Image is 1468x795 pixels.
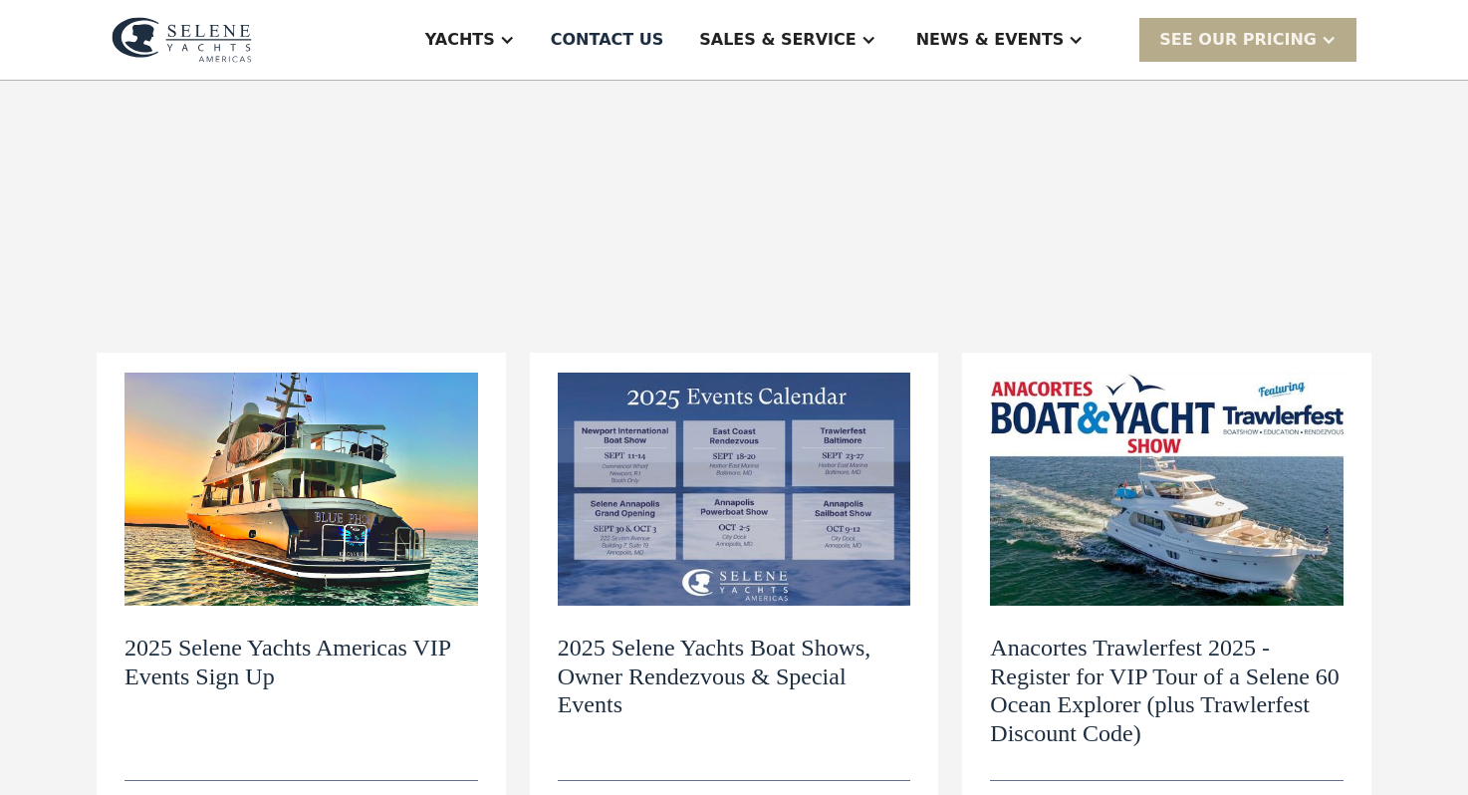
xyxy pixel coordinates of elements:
[699,28,856,52] div: Sales & Service
[112,17,252,63] img: logo
[916,28,1065,52] div: News & EVENTS
[1139,18,1356,61] div: SEE Our Pricing
[558,634,911,719] h2: 2025 Selene Yachts Boat Shows, Owner Rendezvous & Special Events
[990,634,1344,748] h2: Anacortes Trawlerfest 2025 - Register for VIP Tour of a Selene 60 Ocean Explorer (plus Trawlerfes...
[124,634,478,691] h2: 2025 Selene Yachts Americas VIP Events Sign Up
[551,28,664,52] div: Contact US
[425,28,495,52] div: Yachts
[1159,28,1317,52] div: SEE Our Pricing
